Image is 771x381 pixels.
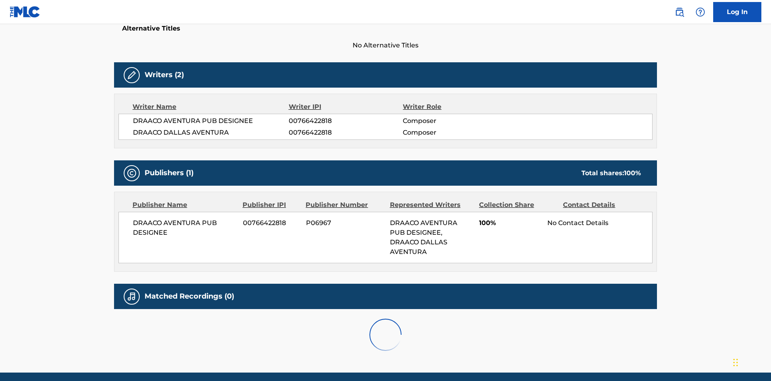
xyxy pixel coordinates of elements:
[713,2,761,22] a: Log In
[696,7,705,17] img: help
[133,128,289,137] span: DRAACO DALLAS AVENTURA
[289,116,403,126] span: 00766422818
[127,168,137,178] img: Publishers
[127,292,137,301] img: Matched Recordings
[403,128,507,137] span: Composer
[10,6,41,18] img: MLC Logo
[289,128,403,137] span: 00766422818
[390,200,473,210] div: Represented Writers
[145,292,234,301] h5: Matched Recordings (0)
[479,218,541,228] span: 100%
[122,25,649,33] h5: Alternative Titles
[675,7,684,17] img: search
[289,102,403,112] div: Writer IPI
[563,200,641,210] div: Contact Details
[403,102,507,112] div: Writer Role
[479,200,557,210] div: Collection Share
[671,4,687,20] a: Public Search
[127,70,137,80] img: Writers
[133,116,289,126] span: DRAACO AVENTURA PUB DESIGNEE
[133,200,237,210] div: Publisher Name
[581,168,641,178] div: Total shares:
[731,342,771,381] iframe: Chat Widget
[624,169,641,177] span: 100 %
[145,168,194,178] h5: Publishers (1)
[306,218,384,228] span: P06967
[365,314,406,356] img: preloader
[390,219,457,256] span: DRAACO AVENTURA PUB DESIGNEE, DRAACO DALLAS AVENTURA
[306,200,383,210] div: Publisher Number
[243,218,300,228] span: 00766422818
[733,350,738,375] div: Drag
[133,218,237,238] span: DRAACO AVENTURA PUB DESIGNEE
[145,70,184,80] h5: Writers (2)
[403,116,507,126] span: Composer
[547,218,652,228] div: No Contact Details
[133,102,289,112] div: Writer Name
[243,200,300,210] div: Publisher IPI
[692,4,708,20] div: Help
[114,41,657,50] span: No Alternative Titles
